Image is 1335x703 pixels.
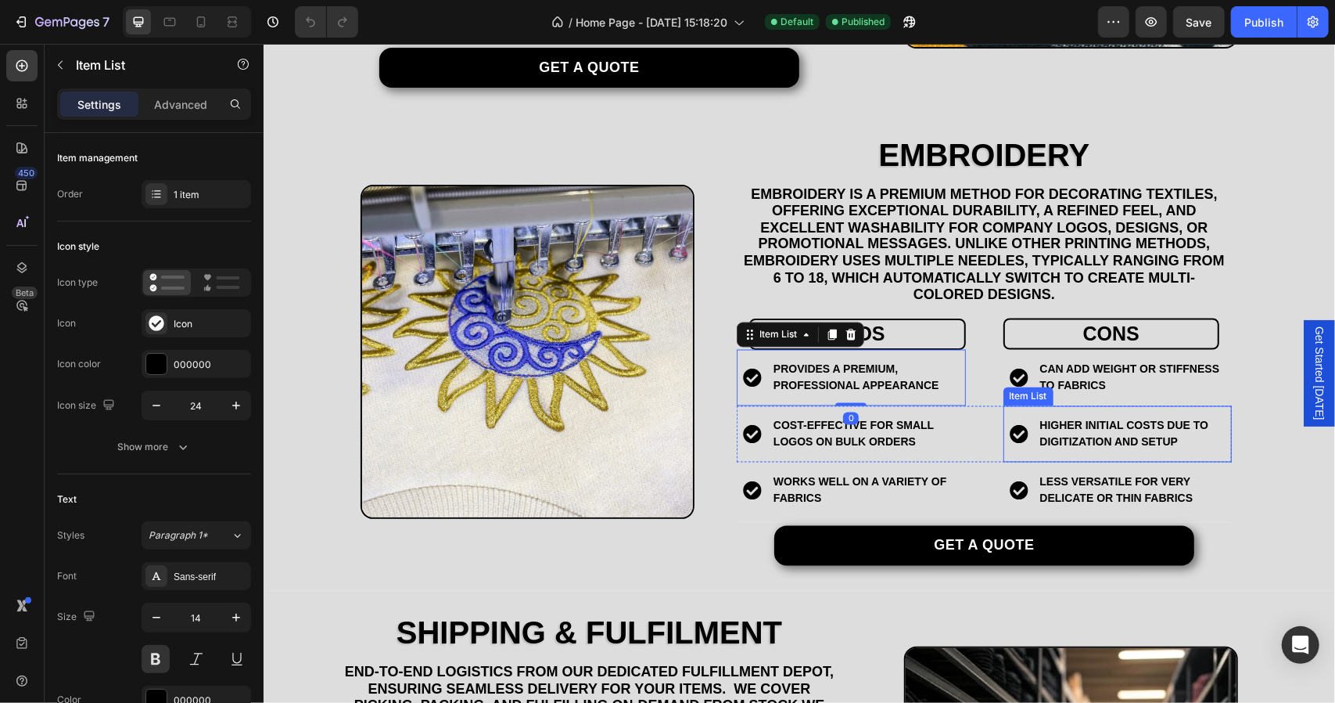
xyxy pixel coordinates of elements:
div: 0 [580,369,595,381]
div: Order [57,187,83,201]
button: Publish [1231,6,1297,38]
div: Show more [118,439,191,455]
span: Save [1186,16,1212,29]
button: Save [1173,6,1225,38]
div: Beta [12,287,38,299]
div: Item management [57,151,138,165]
p: 7 [102,13,109,31]
div: Font [57,569,77,583]
p: Advanced [154,96,207,113]
p: Get a quote [670,492,770,513]
span: / [569,14,572,31]
div: Icon [57,316,76,330]
p: Works well on a variety of fabrics [510,431,694,463]
img: gempages_547487054036992825-3e9cda6a-0bd3-4327-a4cc-e711e8fc6ab8.jpg [97,141,432,476]
div: Item List [493,284,537,298]
p: cons [743,278,953,304]
div: Styles [57,528,84,543]
div: Item List [743,346,787,360]
div: Icon style [57,240,99,254]
button: Show more [57,433,251,461]
span: Get Started [DATE] [1048,283,1064,377]
span: Published [842,15,885,29]
div: Open Intercom Messenger [1282,626,1319,664]
span: Paragraph 1* [149,528,208,543]
p: Get a quote [275,13,375,34]
div: Icon [174,317,247,331]
a: Get a quote [511,482,931,522]
p: Embroidery is a premium method for decorating textiles, offering exceptional durability, a refine... [475,142,967,261]
button: 7 [6,6,117,38]
div: Size [57,607,99,628]
p: pros [489,278,699,304]
span: Default [781,15,813,29]
div: Icon color [57,357,101,371]
p: Cost-effective for small logos on bulk orders [510,374,694,407]
p: Higher initial costs due to digitization and setup [777,374,960,407]
span: Home Page - [DATE] 15:18:20 [576,14,727,31]
div: 450 [15,167,38,179]
h2: Shipping & Fulfilment [78,572,573,607]
div: 1 item [174,188,247,202]
div: 000000 [174,358,247,372]
div: Rich Text Editor. Editing area: main [473,141,968,262]
div: Icon type [57,276,98,290]
a: Get a quote [116,4,536,44]
div: Undo/Redo [295,6,358,38]
p: Settings [77,96,121,113]
h2: EMBROIDERY [473,94,968,128]
div: Publish [1244,14,1283,31]
div: Icon size [57,395,118,416]
button: Paragraph 1* [142,521,251,550]
div: Text [57,492,77,507]
p: Can add weight or stiffness to fabrics [777,318,960,351]
iframe: Design area [264,44,1335,703]
p: Provides a premium, professional appearance [510,318,694,351]
p: Item List [76,56,209,74]
p: Less versatile for very delicate or thin fabrics [777,431,960,463]
div: Sans-serif [174,570,247,584]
